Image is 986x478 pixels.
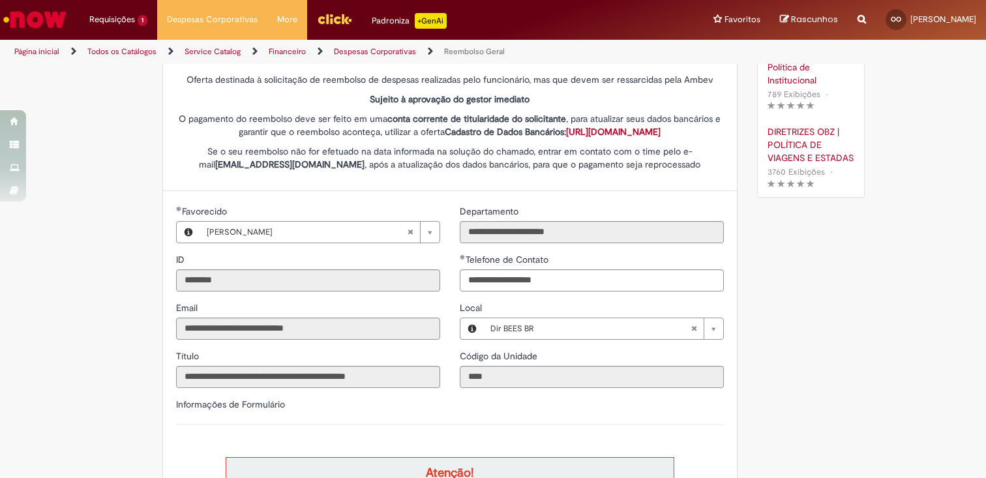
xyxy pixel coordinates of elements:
strong: Cadastro de Dados Bancários: [445,126,661,138]
input: Email [176,318,440,340]
a: DIRETRIZES OBZ | Política de Institucional [768,48,854,87]
p: O pagamento do reembolso deve ser feito em uma , para atualizar seus dados bancários e garantir q... [176,112,724,138]
span: Somente leitura - Email [176,302,200,314]
span: OO [891,15,901,23]
img: ServiceNow [1,7,68,33]
span: Requisições [89,13,135,26]
label: Somente leitura - Departamento [460,205,521,218]
label: Somente leitura - Título [176,350,202,363]
p: +GenAi [415,13,447,29]
a: Financeiro [269,46,306,57]
a: Rascunhos [780,14,838,26]
abbr: Limpar campo Local [684,318,704,339]
span: Favoritos [725,13,760,26]
span: Somente leitura - Título [176,350,202,362]
label: Somente leitura - Email [176,301,200,314]
strong: conta corrente de titularidade do solicitante [387,113,566,125]
strong: Sujeito à aprovação do gestor imediato [370,93,530,105]
a: Service Catalog [185,46,241,57]
span: Somente leitura - Código da Unidade [460,350,540,362]
span: Somente leitura - Departamento [460,205,521,217]
strong: [EMAIL_ADDRESS][DOMAIN_NAME] [215,158,365,170]
p: Oferta destinada à solicitação de reembolso de despesas realizadas pelo funcionário, mas que deve... [176,73,724,86]
a: Reembolso Geral [444,46,505,57]
span: 1 [138,15,147,26]
button: Favorecido, Visualizar este registro Otavio Augusto Machado De Oliveira [177,222,200,243]
a: Despesas Corporativas [334,46,416,57]
span: Dir BEES BR [490,318,691,339]
span: 3760 Exibições [768,166,825,177]
span: Local [460,302,485,314]
span: Necessários - Favorecido [182,205,230,217]
span: [PERSON_NAME] [910,14,976,25]
p: Se o seu reembolso não for efetuado na data informada na solução do chamado, entrar em contato co... [176,145,724,171]
span: Rascunhos [791,13,838,25]
span: More [277,13,297,26]
a: Todos os Catálogos [87,46,157,57]
img: click_logo_yellow_360x200.png [317,9,352,29]
span: Telefone de Contato [466,254,551,265]
input: ID [176,269,440,291]
a: [PERSON_NAME]Limpar campo Favorecido [200,222,440,243]
a: Página inicial [14,46,59,57]
span: • [828,163,835,181]
span: Despesas Corporativas [167,13,258,26]
span: Somente leitura - ID [176,254,187,265]
span: [PERSON_NAME] [207,222,407,243]
span: 789 Exibições [768,89,820,100]
div: Padroniza [372,13,447,29]
a: [URL][DOMAIN_NAME] [566,126,661,138]
label: Somente leitura - ID [176,253,187,266]
input: Título [176,366,440,388]
a: DIRETRIZES OBZ | POLÍTICA DE VIAGENS E ESTADAS [768,125,854,164]
label: Informações de Formulário [176,398,285,410]
span: Obrigatório Preenchido [460,254,466,260]
abbr: Limpar campo Favorecido [400,222,420,243]
button: Local, Visualizar este registro Dir BEES BR [460,318,484,339]
ul: Trilhas de página [10,40,648,64]
span: Obrigatório Preenchido [176,206,182,211]
input: Código da Unidade [460,366,724,388]
input: Telefone de Contato [460,269,724,291]
span: • [823,85,831,103]
input: Departamento [460,221,724,243]
label: Somente leitura - Código da Unidade [460,350,540,363]
a: Dir BEES BRLimpar campo Local [484,318,723,339]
